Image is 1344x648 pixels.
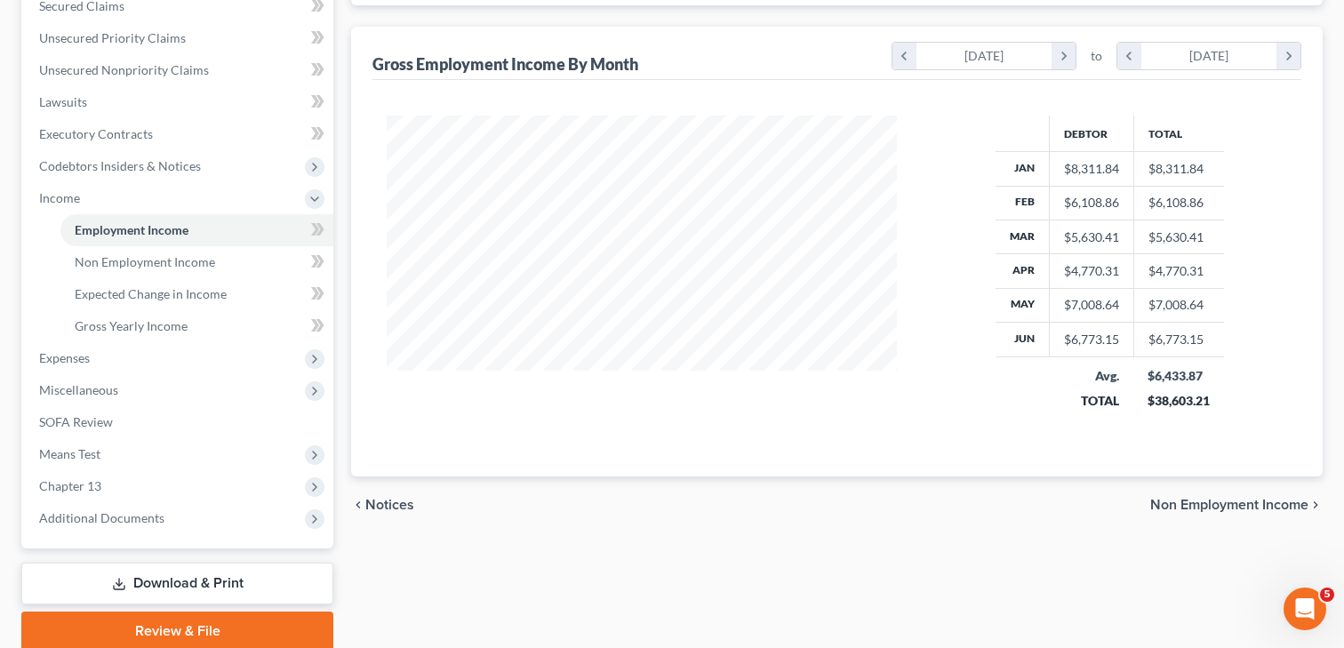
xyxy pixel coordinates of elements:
td: $4,770.31 [1133,254,1224,288]
div: [DATE] [916,43,1052,69]
a: Unsecured Nonpriority Claims [25,54,333,86]
div: [DATE] [1141,43,1277,69]
th: Jun [996,323,1050,356]
span: SOFA Review [39,414,113,429]
span: Gross Yearly Income [75,318,188,333]
iframe: Intercom live chat [1284,588,1326,630]
span: Miscellaneous [39,382,118,397]
th: Mar [996,220,1050,253]
td: $7,008.64 [1133,288,1224,322]
th: Apr [996,254,1050,288]
td: $6,108.86 [1133,186,1224,220]
span: Means Test [39,446,100,461]
td: $8,311.84 [1133,152,1224,186]
span: Executory Contracts [39,126,153,141]
a: Executory Contracts [25,118,333,150]
div: Gross Employment Income By Month [372,53,638,75]
span: Non Employment Income [75,254,215,269]
i: chevron_right [1276,43,1300,69]
th: Feb [996,186,1050,220]
span: Expenses [39,350,90,365]
i: chevron_left [351,498,365,512]
a: Expected Change in Income [60,278,333,310]
span: Non Employment Income [1150,498,1308,512]
div: TOTAL [1063,392,1119,410]
span: Notices [365,498,414,512]
span: Expected Change in Income [75,286,227,301]
a: SOFA Review [25,406,333,438]
span: Lawsuits [39,94,87,109]
span: to [1091,47,1102,65]
span: Income [39,190,80,205]
a: Lawsuits [25,86,333,118]
button: chevron_left Notices [351,498,414,512]
div: $6,433.87 [1148,367,1210,385]
a: Employment Income [60,214,333,246]
a: Gross Yearly Income [60,310,333,342]
div: $7,008.64 [1064,296,1119,314]
div: Avg. [1063,367,1119,385]
td: $6,773.15 [1133,323,1224,356]
span: Additional Documents [39,510,164,525]
td: $5,630.41 [1133,220,1224,253]
span: Unsecured Nonpriority Claims [39,62,209,77]
span: Employment Income [75,222,188,237]
div: $4,770.31 [1064,262,1119,280]
a: Unsecured Priority Claims [25,22,333,54]
span: Unsecured Priority Claims [39,30,186,45]
span: Codebtors Insiders & Notices [39,158,201,173]
i: chevron_right [1308,498,1323,512]
span: 5 [1320,588,1334,602]
a: Download & Print [21,563,333,604]
button: Non Employment Income chevron_right [1150,498,1323,512]
th: Jan [996,152,1050,186]
div: $6,773.15 [1064,331,1119,348]
th: Total [1133,116,1224,151]
th: Debtor [1049,116,1133,151]
div: $8,311.84 [1064,160,1119,178]
a: Non Employment Income [60,246,333,278]
th: May [996,288,1050,322]
i: chevron_left [892,43,916,69]
i: chevron_right [1052,43,1076,69]
span: Chapter 13 [39,478,101,493]
div: $6,108.86 [1064,194,1119,212]
div: $38,603.21 [1148,392,1210,410]
i: chevron_left [1117,43,1141,69]
div: $5,630.41 [1064,228,1119,246]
